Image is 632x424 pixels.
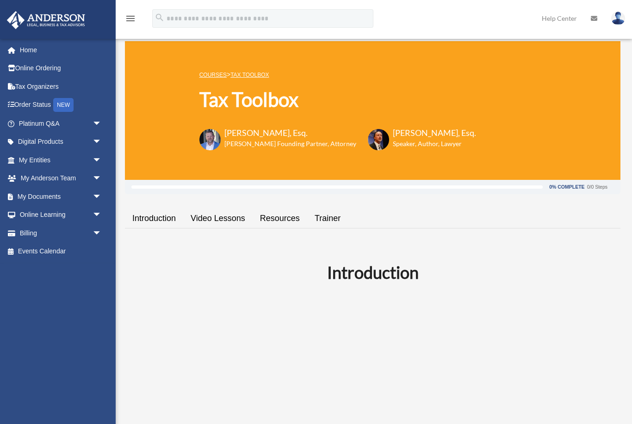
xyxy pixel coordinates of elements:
a: Digital Productsarrow_drop_down [6,133,116,151]
a: COURSES [199,72,227,78]
h2: Introduction [130,261,615,284]
a: My Entitiesarrow_drop_down [6,151,116,169]
img: User Pic [611,12,625,25]
div: 0/0 Steps [587,184,607,190]
div: NEW [53,98,74,112]
h3: [PERSON_NAME], Esq. [224,127,356,139]
a: Platinum Q&Aarrow_drop_down [6,114,116,133]
a: Events Calendar [6,242,116,261]
span: arrow_drop_down [93,224,111,243]
a: Order StatusNEW [6,96,116,115]
span: arrow_drop_down [93,169,111,188]
a: Introduction [125,205,183,232]
span: arrow_drop_down [93,133,111,152]
p: > [199,69,476,80]
div: 0% Complete [549,184,584,190]
a: Resources [253,205,307,232]
a: Tax Toolbox [230,72,269,78]
h1: Tax Toolbox [199,86,476,113]
a: My Anderson Teamarrow_drop_down [6,169,116,188]
span: arrow_drop_down [93,206,111,225]
span: arrow_drop_down [93,114,111,133]
img: Toby-circle-head.png [199,129,221,150]
a: menu [125,16,136,24]
span: arrow_drop_down [93,151,111,170]
img: Scott-Estill-Headshot.png [368,129,389,150]
a: Video Lessons [183,205,253,232]
a: Online Ordering [6,59,116,78]
a: Home [6,41,116,59]
h3: [PERSON_NAME], Esq. [393,127,476,139]
a: Trainer [307,205,348,232]
img: Anderson Advisors Platinum Portal [4,11,88,29]
span: arrow_drop_down [93,187,111,206]
i: menu [125,13,136,24]
a: Billingarrow_drop_down [6,224,116,242]
a: My Documentsarrow_drop_down [6,187,116,206]
a: Tax Organizers [6,77,116,96]
h6: [PERSON_NAME] Founding Partner, Attorney [224,139,356,148]
h6: Speaker, Author, Lawyer [393,139,465,148]
a: Online Learningarrow_drop_down [6,206,116,224]
i: search [155,12,165,23]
